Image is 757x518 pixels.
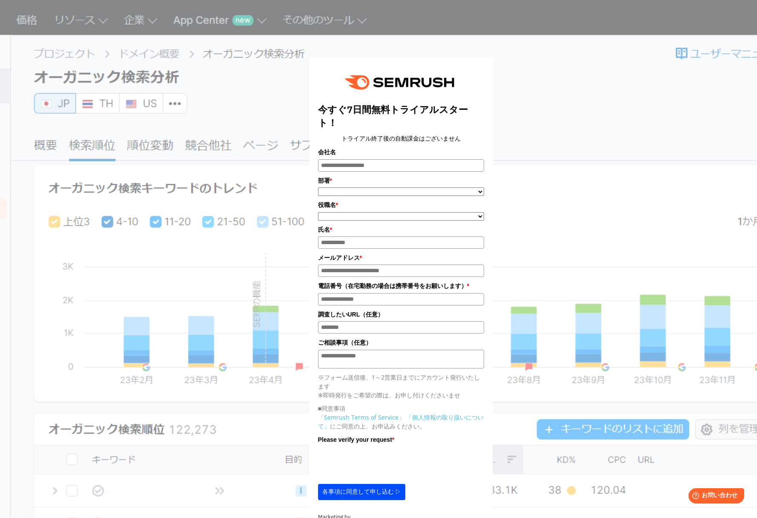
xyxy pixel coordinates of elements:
label: 調査したいURL（任意） [318,310,484,319]
label: 部署 [318,176,484,185]
label: 会社名 [318,147,484,157]
p: ■同意事項 [318,404,484,413]
label: ご相談事項（任意） [318,338,484,347]
img: e6a379fe-ca9f-484e-8561-e79cf3a04b3f.png [339,66,463,99]
iframe: reCAPTCHA [318,446,447,480]
p: にご同意の上、お申込みください。 [318,413,484,431]
label: 氏名 [318,225,484,234]
label: 電話番号（在宅勤務の場合は携帯番号をお願いします） [318,281,484,291]
a: 「個人情報の取り扱いについて」 [318,413,484,430]
button: 各事項に同意して申し込む ▷ [318,484,406,500]
label: Please verify your request [318,435,484,444]
label: メールアドレス [318,253,484,262]
p: ※フォーム送信後、1～2営業日までにアカウント発行いたします ※即時発行をご希望の際は、お申し付けくださいませ [318,373,484,400]
center: トライアル終了後の自動課金はございません [318,134,484,143]
label: 役職名 [318,200,484,210]
title: 今すぐ7日間無料トライアルスタート！ [318,103,484,129]
a: 「Semrush Terms of Service」 [318,413,404,421]
iframe: Help widget launcher [681,485,748,509]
